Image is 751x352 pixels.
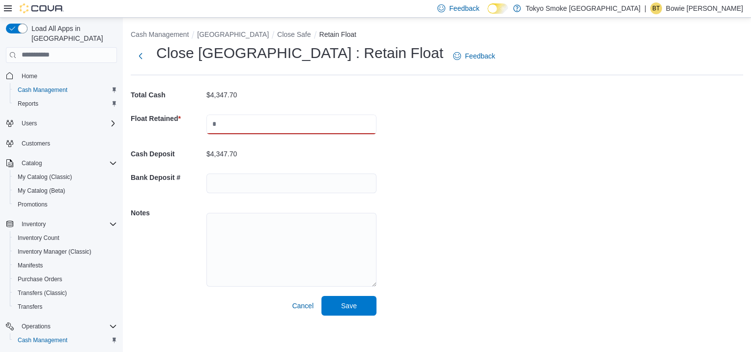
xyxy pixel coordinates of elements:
[319,30,356,38] button: Retain Float
[18,70,117,82] span: Home
[18,173,72,181] span: My Catalog (Classic)
[14,84,71,96] a: Cash Management
[644,2,646,14] p: |
[14,287,71,299] a: Transfers (Classic)
[14,84,117,96] span: Cash Management
[22,323,51,330] span: Operations
[18,321,55,332] button: Operations
[131,144,204,164] h5: Cash Deposit
[131,85,204,105] h5: Total Cash
[20,3,64,13] img: Cova
[10,333,121,347] button: Cash Management
[14,334,117,346] span: Cash Management
[10,245,121,259] button: Inventory Manager (Classic)
[18,248,91,256] span: Inventory Manager (Classic)
[14,287,117,299] span: Transfers (Classic)
[526,2,641,14] p: Tokyo Smoke [GEOGRAPHIC_DATA]
[131,46,150,66] button: Next
[14,246,95,258] a: Inventory Manager (Classic)
[18,157,46,169] button: Catalog
[488,3,508,14] input: Dark Mode
[18,303,42,311] span: Transfers
[14,171,76,183] a: My Catalog (Classic)
[14,260,47,271] a: Manifests
[22,72,37,80] span: Home
[18,218,50,230] button: Inventory
[22,159,42,167] span: Catalog
[18,187,65,195] span: My Catalog (Beta)
[18,70,41,82] a: Home
[10,231,121,245] button: Inventory Count
[449,3,479,13] span: Feedback
[14,301,117,313] span: Transfers
[10,97,121,111] button: Reports
[14,185,69,197] a: My Catalog (Beta)
[18,321,117,332] span: Operations
[131,29,743,41] nav: An example of EuiBreadcrumbs
[14,98,117,110] span: Reports
[206,150,237,158] p: $4,347.70
[2,117,121,130] button: Users
[14,273,117,285] span: Purchase Orders
[18,100,38,108] span: Reports
[14,260,117,271] span: Manifests
[18,117,117,129] span: Users
[18,201,48,208] span: Promotions
[10,184,121,198] button: My Catalog (Beta)
[18,336,67,344] span: Cash Management
[22,220,46,228] span: Inventory
[18,117,41,129] button: Users
[18,275,62,283] span: Purchase Orders
[666,2,743,14] p: Bowie [PERSON_NAME]
[14,185,117,197] span: My Catalog (Beta)
[197,30,269,38] button: [GEOGRAPHIC_DATA]
[341,301,357,311] span: Save
[288,296,318,316] button: Cancel
[14,301,46,313] a: Transfers
[652,2,660,14] span: BT
[2,156,121,170] button: Catalog
[2,69,121,83] button: Home
[14,273,66,285] a: Purchase Orders
[14,334,71,346] a: Cash Management
[18,262,43,269] span: Manifests
[18,86,67,94] span: Cash Management
[14,199,117,210] span: Promotions
[2,320,121,333] button: Operations
[465,51,495,61] span: Feedback
[18,218,117,230] span: Inventory
[18,289,67,297] span: Transfers (Classic)
[14,232,63,244] a: Inventory Count
[10,272,121,286] button: Purchase Orders
[131,168,204,187] h5: Bank Deposit #
[18,137,117,149] span: Customers
[18,157,117,169] span: Catalog
[292,301,314,311] span: Cancel
[14,98,42,110] a: Reports
[131,109,204,128] h5: Float Retained
[14,199,52,210] a: Promotions
[10,170,121,184] button: My Catalog (Classic)
[22,140,50,147] span: Customers
[10,198,121,211] button: Promotions
[10,83,121,97] button: Cash Management
[156,43,443,63] h1: Close [GEOGRAPHIC_DATA] : Retain Float
[2,136,121,150] button: Customers
[10,300,121,314] button: Transfers
[28,24,117,43] span: Load All Apps in [GEOGRAPHIC_DATA]
[22,119,37,127] span: Users
[18,234,59,242] span: Inventory Count
[131,203,204,223] h5: Notes
[449,46,499,66] a: Feedback
[18,138,54,149] a: Customers
[321,296,376,316] button: Save
[14,232,117,244] span: Inventory Count
[14,171,117,183] span: My Catalog (Classic)
[2,217,121,231] button: Inventory
[10,286,121,300] button: Transfers (Classic)
[206,91,237,99] p: $4,347.70
[277,30,311,38] button: Close Safe
[14,246,117,258] span: Inventory Manager (Classic)
[10,259,121,272] button: Manifests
